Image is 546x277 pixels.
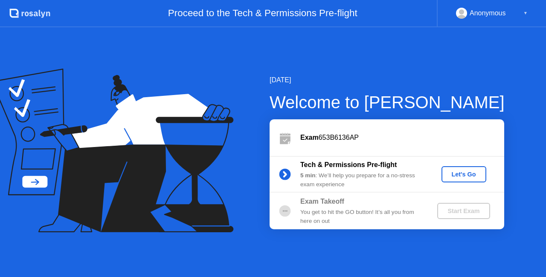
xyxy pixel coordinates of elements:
[300,172,316,179] b: 5 min
[441,166,486,182] button: Let's Go
[270,75,505,85] div: [DATE]
[470,8,506,19] div: Anonymous
[300,134,319,141] b: Exam
[300,133,504,143] div: 653B6136AP
[445,171,483,178] div: Let's Go
[523,8,528,19] div: ▼
[437,203,490,219] button: Start Exam
[300,208,423,225] div: You get to hit the GO button! It’s all you from here on out
[300,171,423,189] div: : We’ll help you prepare for a no-stress exam experience
[441,208,486,214] div: Start Exam
[270,89,505,115] div: Welcome to [PERSON_NAME]
[300,198,344,205] b: Exam Takeoff
[300,161,397,168] b: Tech & Permissions Pre-flight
